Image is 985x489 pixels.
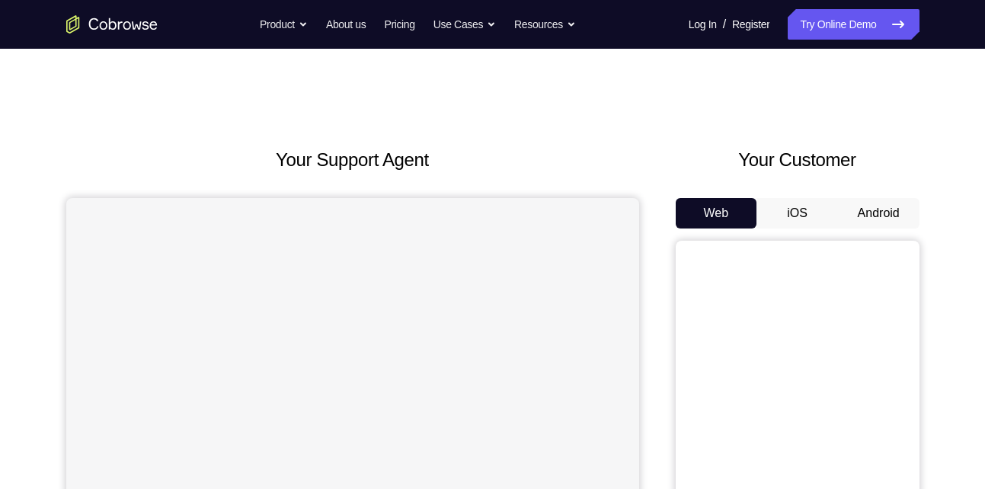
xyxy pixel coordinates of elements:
[260,9,308,40] button: Product
[66,15,158,34] a: Go to the home page
[326,9,366,40] a: About us
[676,198,757,229] button: Web
[66,146,639,174] h2: Your Support Agent
[433,9,496,40] button: Use Cases
[689,9,717,40] a: Log In
[838,198,919,229] button: Android
[514,9,576,40] button: Resources
[788,9,919,40] a: Try Online Demo
[756,198,838,229] button: iOS
[676,146,919,174] h2: Your Customer
[723,15,726,34] span: /
[732,9,769,40] a: Register
[384,9,414,40] a: Pricing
